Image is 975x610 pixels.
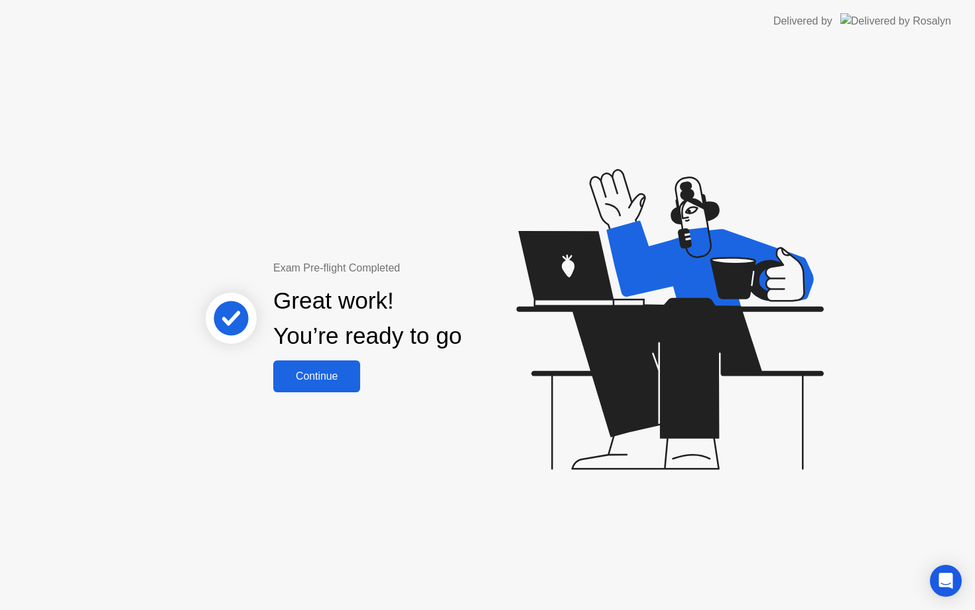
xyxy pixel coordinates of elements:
[840,13,951,29] img: Delivered by Rosalyn
[930,565,962,597] div: Open Intercom Messenger
[277,370,356,382] div: Continue
[273,283,462,354] div: Great work! You’re ready to go
[273,360,360,392] button: Continue
[273,260,547,276] div: Exam Pre-flight Completed
[773,13,832,29] div: Delivered by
